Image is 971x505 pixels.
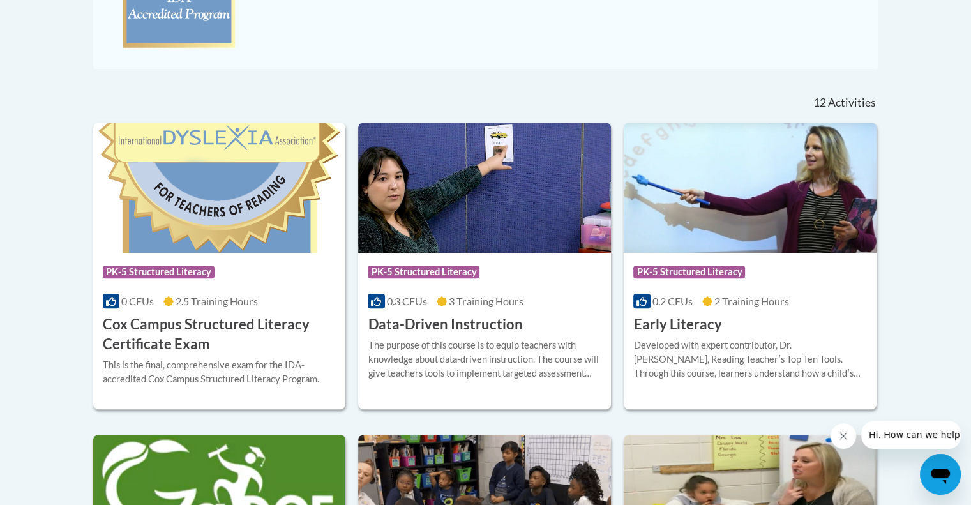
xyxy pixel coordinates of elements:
[103,358,336,386] div: This is the final, comprehensive exam for the IDA-accredited Cox Campus Structured Literacy Program.
[368,315,522,335] h3: Data-Driven Instruction
[920,454,961,495] iframe: Button to launch messaging window
[358,123,611,253] img: Course Logo
[633,266,745,278] span: PK-5 Structured Literacy
[652,295,693,307] span: 0.2 CEUs
[121,295,154,307] span: 0 CEUs
[828,96,876,110] span: Activities
[93,123,346,253] img: Course Logo
[624,123,877,409] a: Course LogoPK-5 Structured Literacy0.2 CEUs2 Training Hours Early LiteracyDeveloped with expert c...
[633,338,867,381] div: Developed with expert contributor, Dr. [PERSON_NAME], Reading Teacherʹs Top Ten Tools. Through th...
[103,266,215,278] span: PK-5 Structured Literacy
[813,96,825,110] span: 12
[368,266,479,278] span: PK-5 Structured Literacy
[449,295,523,307] span: 3 Training Hours
[861,421,961,449] iframe: Message from company
[93,123,346,409] a: Course LogoPK-5 Structured Literacy0 CEUs2.5 Training Hours Cox Campus Structured Literacy Certif...
[633,315,721,335] h3: Early Literacy
[103,315,336,354] h3: Cox Campus Structured Literacy Certificate Exam
[831,423,856,449] iframe: Close message
[358,123,611,409] a: Course LogoPK-5 Structured Literacy0.3 CEUs3 Training Hours Data-Driven InstructionThe purpose of...
[8,9,103,19] span: Hi. How can we help?
[368,338,601,381] div: The purpose of this course is to equip teachers with knowledge about data-driven instruction. The...
[624,123,877,253] img: Course Logo
[176,295,258,307] span: 2.5 Training Hours
[387,295,427,307] span: 0.3 CEUs
[714,295,789,307] span: 2 Training Hours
